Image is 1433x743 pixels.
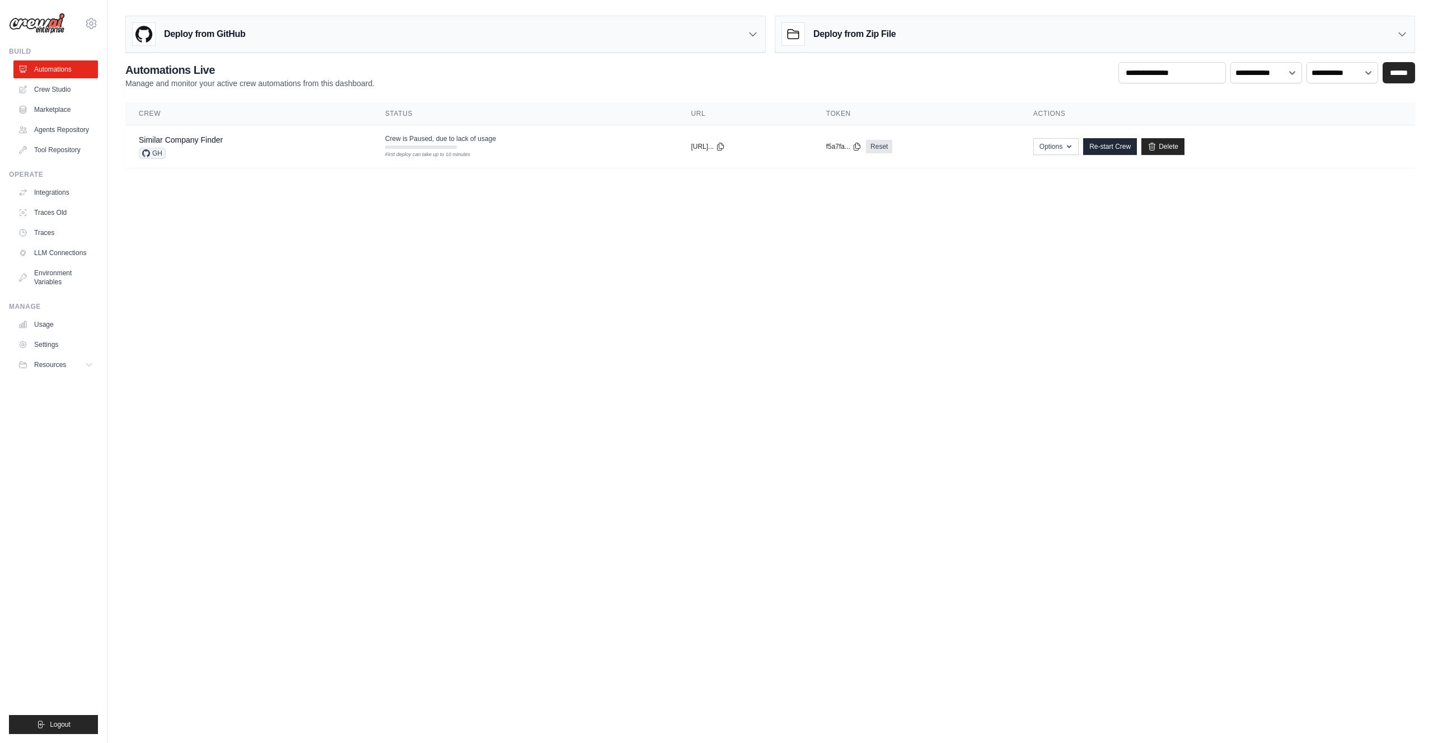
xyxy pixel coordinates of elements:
[9,47,98,56] div: Build
[813,102,1020,125] th: Token
[826,142,861,151] button: f5a7fa...
[13,121,98,139] a: Agents Repository
[50,720,71,729] span: Logout
[677,102,812,125] th: URL
[385,134,496,143] span: Crew is Paused, due to lack of usage
[13,316,98,333] a: Usage
[13,356,98,374] button: Resources
[13,224,98,242] a: Traces
[1141,138,1184,155] a: Delete
[1033,138,1079,155] button: Options
[9,302,98,311] div: Manage
[34,360,66,369] span: Resources
[164,27,245,41] h3: Deploy from GitHub
[385,151,457,159] div: First deploy can take up to 10 minutes
[13,81,98,98] a: Crew Studio
[125,78,374,89] p: Manage and monitor your active crew automations from this dashboard.
[13,101,98,119] a: Marketplace
[13,141,98,159] a: Tool Repository
[9,170,98,179] div: Operate
[125,102,372,125] th: Crew
[1020,102,1415,125] th: Actions
[13,204,98,222] a: Traces Old
[866,140,892,153] a: Reset
[13,336,98,354] a: Settings
[13,244,98,262] a: LLM Connections
[139,148,166,159] span: GH
[13,184,98,201] a: Integrations
[13,60,98,78] a: Automations
[125,62,374,78] h2: Automations Live
[1083,138,1137,155] a: Re-start Crew
[133,23,155,45] img: GitHub Logo
[139,135,223,144] a: Similar Company Finder
[9,13,65,34] img: Logo
[9,715,98,734] button: Logout
[372,102,677,125] th: Status
[813,27,896,41] h3: Deploy from Zip File
[13,264,98,291] a: Environment Variables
